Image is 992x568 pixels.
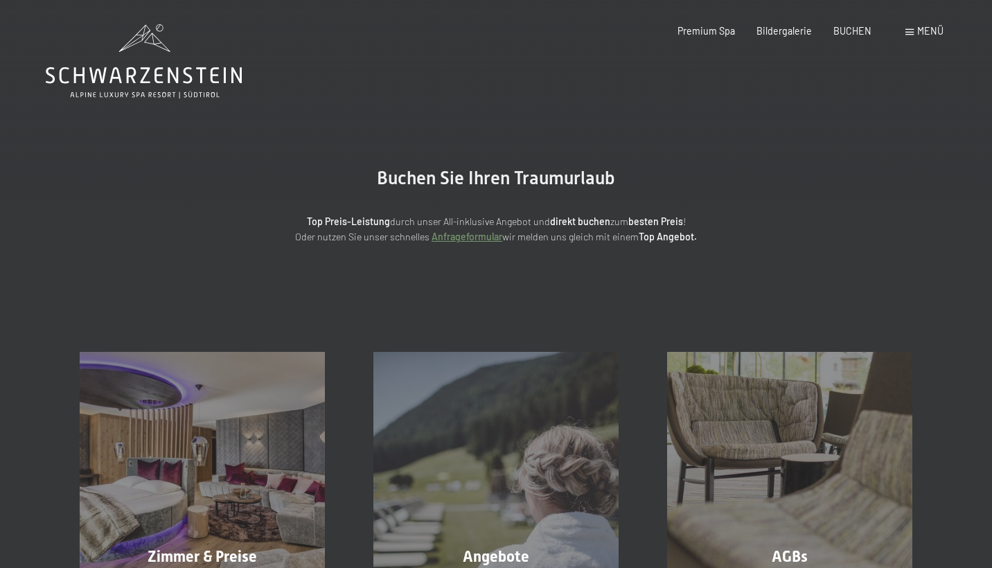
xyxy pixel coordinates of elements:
[148,548,257,565] span: Zimmer & Preise
[550,215,610,227] strong: direkt buchen
[833,25,871,37] a: BUCHEN
[756,25,812,37] a: Bildergalerie
[772,548,808,565] span: AGBs
[917,25,944,37] span: Menü
[639,231,697,242] strong: Top Angebot.
[432,231,502,242] a: Anfrageformular
[191,214,801,245] p: durch unser All-inklusive Angebot und zum ! Oder nutzen Sie unser schnelles wir melden uns gleich...
[377,168,615,188] span: Buchen Sie Ihren Traumurlaub
[628,215,683,227] strong: besten Preis
[307,215,390,227] strong: Top Preis-Leistung
[463,548,529,565] span: Angebote
[677,25,735,37] a: Premium Spa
